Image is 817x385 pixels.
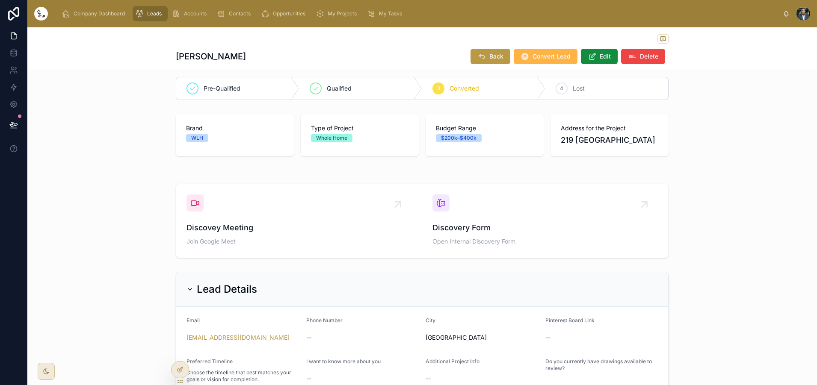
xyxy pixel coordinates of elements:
span: I want to know more about you [306,358,381,364]
div: $200k–$400k [441,134,477,142]
span: -- [306,374,311,383]
button: Edit [581,49,618,64]
span: Address for the Project [561,124,658,132]
span: My Projects [328,10,357,17]
h1: [PERSON_NAME] [176,50,246,62]
span: Qualified [327,84,352,93]
a: Company Dashboard [59,6,131,21]
span: Budget Range [436,124,533,132]
span: Accounts [184,10,207,17]
span: City [426,317,435,323]
span: Additional Project Info [426,358,480,364]
a: My Tasks [364,6,408,21]
span: Contacts [229,10,251,17]
span: Join Google Meet [186,237,411,246]
span: -- [306,333,311,342]
div: scrollable content [55,4,783,23]
span: Convert Lead [533,52,571,61]
span: [GEOGRAPHIC_DATA] [426,333,539,342]
a: Contacts [214,6,257,21]
span: Lost [573,84,585,93]
span: Delete [640,52,658,61]
span: Leads [147,10,162,17]
button: Delete [621,49,665,64]
span: Type of Project [311,124,408,132]
span: Discovery Form [432,222,658,234]
span: Discovey Meeting [186,222,411,234]
span: Back [489,52,503,61]
a: Opportunities [258,6,311,21]
span: Choose the timeline that best matches your goals or vision for completion. [186,369,299,383]
span: Email [186,317,200,323]
a: Discovery FormOpen Internal Discovery Form [422,184,668,258]
span: Phone Number [306,317,343,323]
a: [EMAIL_ADDRESS][DOMAIN_NAME] [186,333,290,342]
span: My Tasks [379,10,402,17]
a: My Projects [313,6,363,21]
span: Company Dashboard [74,10,125,17]
span: Brand [186,124,284,132]
span: Opportunities [273,10,305,17]
a: Leads [133,6,168,21]
div: WLH [191,134,203,142]
span: Pre-Qualified [204,84,240,93]
button: Back [471,49,510,64]
span: Pinterest Board Link [545,317,595,323]
span: Edit [600,52,611,61]
span: Converted [450,84,479,93]
span: 4 [560,85,563,92]
button: Convert Lead [514,49,577,64]
span: 3 [437,85,440,92]
span: -- [426,374,431,383]
span: 219 [GEOGRAPHIC_DATA] [561,134,658,146]
h2: Lead Details [197,282,257,296]
img: App logo [34,7,48,21]
a: Accounts [169,6,213,21]
a: Discovey MeetingJoin Google Meet [176,184,422,258]
div: Whole Home [316,134,347,142]
span: Open Internal Discovery Form [432,237,658,246]
span: Do you currently have drawings available to review? [545,358,652,371]
span: Preferred Timeline [186,358,233,364]
span: -- [545,333,551,342]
